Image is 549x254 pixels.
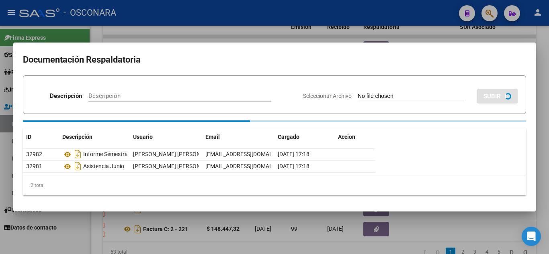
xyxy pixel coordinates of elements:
span: [PERSON_NAME] [PERSON_NAME] [133,163,220,169]
span: SUBIR [483,93,501,100]
span: [PERSON_NAME] [PERSON_NAME] [133,151,220,157]
h2: Documentación Respaldatoria [23,52,526,67]
span: Descripción [62,134,92,140]
span: [EMAIL_ADDRESS][DOMAIN_NAME] [205,163,295,169]
div: 2 total [23,175,526,195]
span: Accion [338,134,355,140]
p: Descripción [50,91,82,101]
datatable-header-cell: Email [202,128,274,146]
span: [DATE] 17:18 [278,163,309,169]
span: ID [26,134,31,140]
span: 32982 [26,151,42,157]
datatable-header-cell: Accion [335,128,375,146]
i: Descargar documento [73,160,83,173]
span: Cargado [278,134,299,140]
span: 32981 [26,163,42,169]
i: Descargar documento [73,148,83,161]
span: Usuario [133,134,153,140]
datatable-header-cell: Usuario [130,128,202,146]
span: Seleccionar Archivo [303,93,352,99]
span: Email [205,134,220,140]
div: Informe Semestral [62,148,127,161]
datatable-header-cell: Cargado [274,128,335,146]
span: [EMAIL_ADDRESS][DOMAIN_NAME] [205,151,295,157]
div: Asistencia Junio [62,160,127,173]
div: Open Intercom Messenger [522,227,541,246]
button: SUBIR [477,89,518,104]
span: [DATE] 17:18 [278,151,309,157]
datatable-header-cell: Descripción [59,128,130,146]
datatable-header-cell: ID [23,128,59,146]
